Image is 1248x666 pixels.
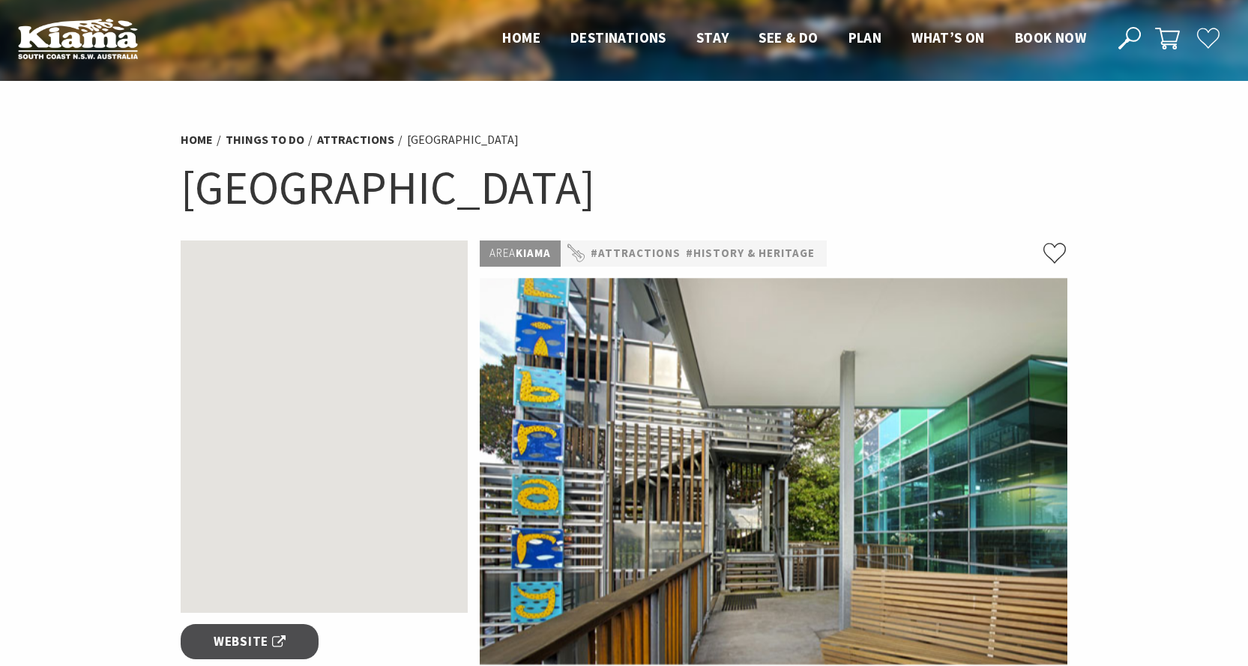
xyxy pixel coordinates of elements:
[1015,28,1086,46] span: Book now
[226,132,304,148] a: Things To Do
[487,26,1101,51] nav: Main Menu
[489,246,516,260] span: Area
[407,130,519,150] li: [GEOGRAPHIC_DATA]
[181,624,319,659] a: Website
[18,18,138,59] img: Kiama Logo
[480,240,561,267] p: Kiama
[181,132,213,148] a: Home
[502,28,540,46] span: Home
[848,28,882,46] span: Plan
[911,28,985,46] span: What’s On
[591,244,681,263] a: #Attractions
[214,632,286,652] span: Website
[570,28,666,46] span: Destinations
[759,28,818,46] span: See & Do
[686,244,815,263] a: #History & Heritage
[317,132,394,148] a: Attractions
[181,157,1068,218] h1: [GEOGRAPHIC_DATA]
[696,28,729,46] span: Stay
